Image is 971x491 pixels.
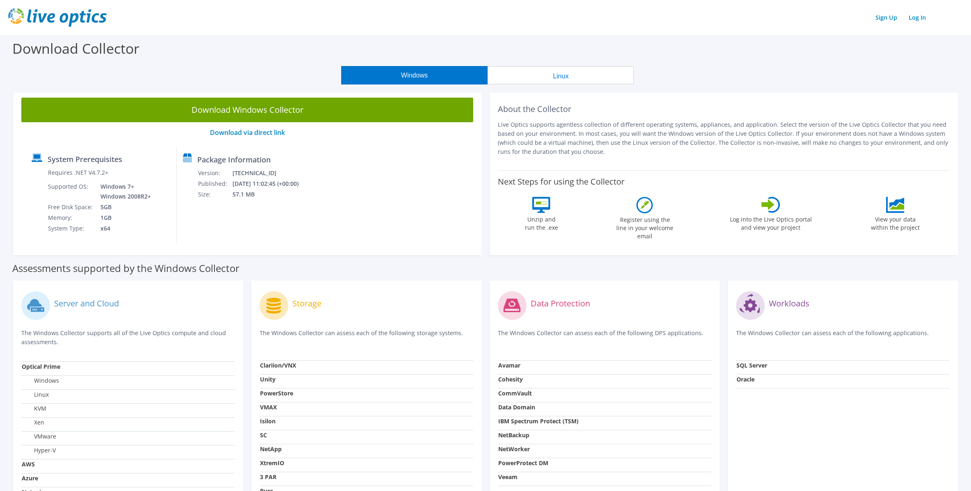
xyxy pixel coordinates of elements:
label: Next Steps for using the Collector [498,177,625,187]
label: System Prerequisites [48,155,122,163]
td: System Type: [48,223,94,234]
strong: PowerStore [260,389,293,397]
label: Xen [22,418,44,427]
strong: Isilon [260,417,276,425]
strong: Optical Prime [22,363,60,370]
td: Supported OS: [48,181,94,202]
td: [TECHNICAL_ID] [232,168,309,178]
label: Log into the Live Optics portal and view your project [729,213,812,232]
p: The Windows Collector supports all of the Live Optics compute and cloud assessments. [21,329,235,347]
label: Requires .NET V4.7.2+ [48,169,108,177]
label: Hyper-V [22,446,56,454]
a: Log In [905,11,930,23]
strong: Veeam [498,473,517,481]
p: The Windows Collector can assess each of the following storage systems. [260,329,473,345]
img: live_optics_svg.svg [8,8,107,27]
td: [DATE] 11:02:45 (+00:00) [232,178,309,189]
td: 57.1 MB [232,189,309,200]
label: Data Protection [531,299,590,308]
td: 1GB [94,212,153,223]
strong: 3 PAR [260,473,276,481]
td: Published: [198,178,232,189]
label: Unzip and run the .exe [523,213,561,232]
strong: Azure [22,474,38,482]
h2: About the Collector [498,104,950,114]
button: Linux [488,66,634,84]
strong: AWS [22,460,35,468]
strong: Clariion/VNX [260,361,296,369]
label: Package Information [197,155,271,164]
label: View your data within the project [866,213,925,232]
strong: IBM Spectrum Protect (TSM) [498,417,579,425]
strong: Unity [260,375,276,383]
label: Download Collector [12,39,139,58]
td: x64 [94,223,153,234]
a: Sign Up [871,11,901,23]
label: Storage [292,299,321,308]
label: Assessments supported by the Windows Collector [12,264,239,272]
strong: CommVault [498,389,532,397]
label: Linux [22,391,49,399]
td: 5GB [94,202,153,212]
strong: Avamar [498,361,520,369]
strong: PowerProtect DM [498,459,548,467]
a: Download via direct link [210,128,285,137]
td: Memory: [48,212,94,223]
label: VMware [22,432,56,441]
strong: Cohesity [498,375,523,383]
strong: SQL Server [736,361,767,369]
td: Free Disk Space: [48,202,94,212]
label: Server and Cloud [54,299,119,308]
td: Version: [198,168,232,178]
td: Size: [198,189,232,200]
p: Live Optics supports agentless collection of different operating systems, appliances, and applica... [498,120,950,156]
strong: SC [260,431,267,439]
label: Register using the line in your welcome email [614,213,676,240]
p: The Windows Collector can assess each of the following DPS applications. [498,329,711,345]
strong: VMAX [260,403,277,411]
strong: Data Domain [498,403,535,411]
p: The Windows Collector can assess each of the following applications. [736,329,950,345]
label: Windows [22,377,59,385]
td: Windows 7+ Windows 2008R2+ [94,181,153,202]
strong: NetApp [260,445,282,453]
strong: XtremIO [260,459,284,467]
a: Download Windows Collector [21,98,473,122]
button: Windows [341,66,488,84]
strong: Oracle [736,375,754,383]
strong: NetWorker [498,445,530,453]
label: Workloads [769,299,809,308]
label: KVM [22,404,46,413]
strong: NetBackup [498,431,529,439]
